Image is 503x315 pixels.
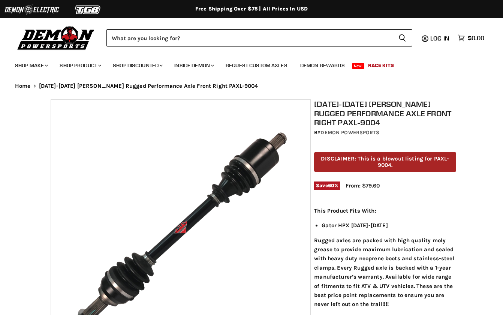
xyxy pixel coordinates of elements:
[392,29,412,46] button: Search
[314,99,456,127] h1: [DATE]-[DATE] [PERSON_NAME] Rugged Performance Axle Front Right PAXL-9004
[15,24,97,51] img: Demon Powersports
[9,58,52,73] a: Shop Make
[106,29,392,46] input: Search
[39,83,258,89] span: [DATE]-[DATE] [PERSON_NAME] Rugged Performance Axle Front Right PAXL-9004
[427,35,454,42] a: Log in
[54,58,106,73] a: Shop Product
[352,63,365,69] span: New!
[430,34,449,42] span: Log in
[314,152,456,172] p: DISCLAIMER: This is a blowout listing for PAXL-9004.
[328,183,334,188] span: 60
[15,83,31,89] a: Home
[454,33,488,43] a: $0.00
[314,181,340,190] span: Save %
[468,34,484,42] span: $0.00
[320,129,379,136] a: Demon Powersports
[4,3,60,17] img: Demon Electric Logo 2
[220,58,293,73] a: Request Custom Axles
[60,3,116,17] img: TGB Logo 2
[322,221,456,230] li: Gator HPX [DATE]-[DATE]
[106,29,412,46] form: Product
[314,129,456,137] div: by
[314,206,456,215] p: This Product Fits With:
[362,58,400,73] a: Race Kits
[9,55,482,73] ul: Main menu
[107,58,167,73] a: Shop Discounted
[295,58,350,73] a: Demon Rewards
[346,182,380,189] span: From: $79.60
[169,58,219,73] a: Inside Demon
[314,206,456,309] div: Rugged axles are packed with high quality moly grease to provide maximum lubrication and sealed w...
